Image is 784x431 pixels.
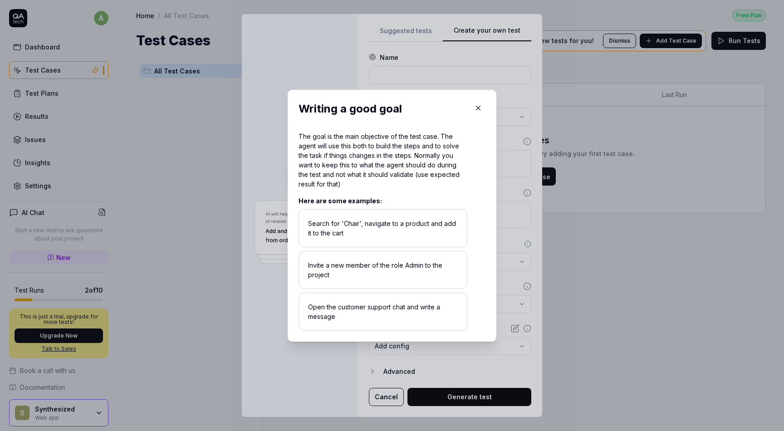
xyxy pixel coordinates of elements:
div: The goal is the main objective of the test case. The agent will use this both to build the steps ... [299,132,467,189]
h2: Writing a good goal [299,101,485,117]
div: Open the customer support chat and write a message [299,293,467,331]
button: Close Modal [471,101,485,115]
strong: Here are some examples: [299,197,382,205]
div: Invite a new member of the role Admin to the project [299,251,467,289]
div: Search for 'Chair', navigate to a product and add it to the cart [299,209,467,247]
